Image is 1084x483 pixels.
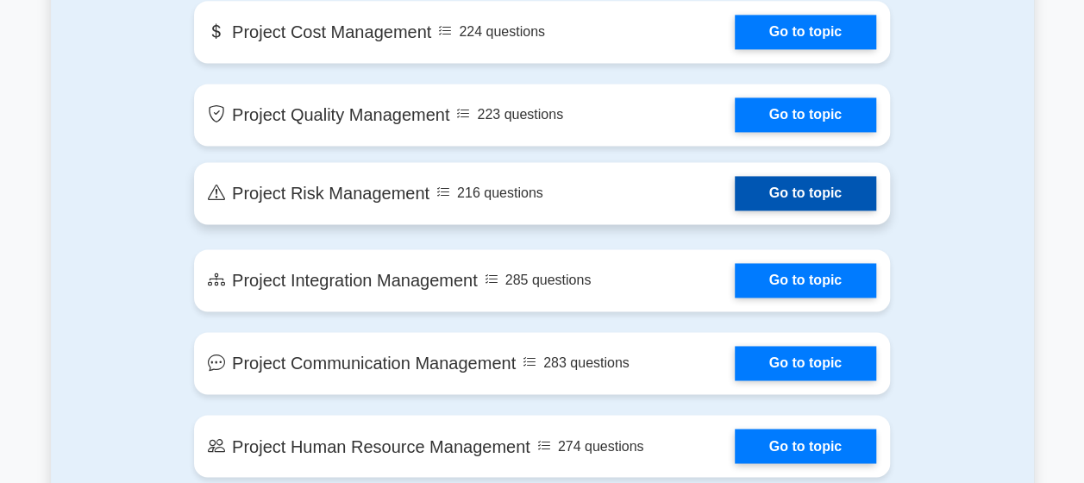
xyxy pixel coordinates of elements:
a: Go to topic [735,429,876,463]
a: Go to topic [735,15,876,49]
a: Go to topic [735,346,876,380]
a: Go to topic [735,97,876,132]
a: Go to topic [735,263,876,298]
a: Go to topic [735,176,876,210]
